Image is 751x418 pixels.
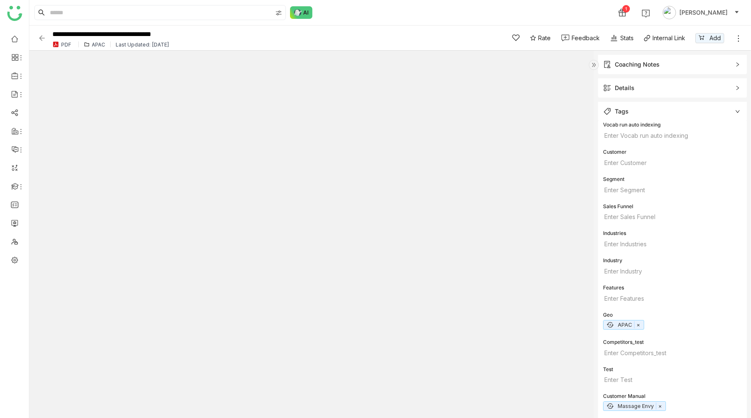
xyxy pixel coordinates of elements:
[603,338,742,347] div: Competitors_test
[603,230,742,238] div: Industries
[615,107,629,116] div: Tags
[290,6,313,19] img: ask-buddy-normal.svg
[642,9,650,18] img: help.svg
[38,34,46,42] img: back
[603,203,742,212] div: Sales Funnel
[572,34,600,42] div: Feedback
[603,284,742,293] div: Features
[7,6,22,21] img: logo
[61,41,71,48] div: PDF
[607,403,614,409] img: autotag.svg
[656,403,664,410] span: ×
[603,121,742,130] div: Vocab run auto indexing
[634,321,642,328] span: ×
[603,257,742,266] div: Industry
[622,5,630,13] div: 1
[538,34,551,42] span: Rate
[598,102,747,121] div: Tags
[710,34,721,43] span: Add
[679,8,728,17] span: [PERSON_NAME]
[116,41,169,48] div: Last Updated: [DATE]
[598,78,747,98] div: Details
[610,34,634,42] div: Stats
[695,33,724,43] button: Add
[610,34,618,42] img: stats.svg
[84,41,90,47] img: folder.svg
[661,6,741,19] button: [PERSON_NAME]
[603,311,742,320] div: Geo
[615,60,660,69] div: Coaching Notes
[653,34,685,42] div: Internal Link
[92,41,105,48] div: APAC
[275,10,282,16] img: search-type.svg
[615,83,634,93] div: Details
[603,366,742,374] div: Test
[663,6,676,19] img: avatar
[561,34,570,41] img: feedback-1.svg
[598,55,747,74] div: Coaching Notes
[616,321,634,328] span: APAC
[616,403,656,410] span: Massage Envy
[603,175,742,184] div: Segment
[607,322,614,328] img: autotag.svg
[52,41,59,48] img: pdf.svg
[603,392,742,401] div: Customer Manual
[603,148,742,157] div: Customer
